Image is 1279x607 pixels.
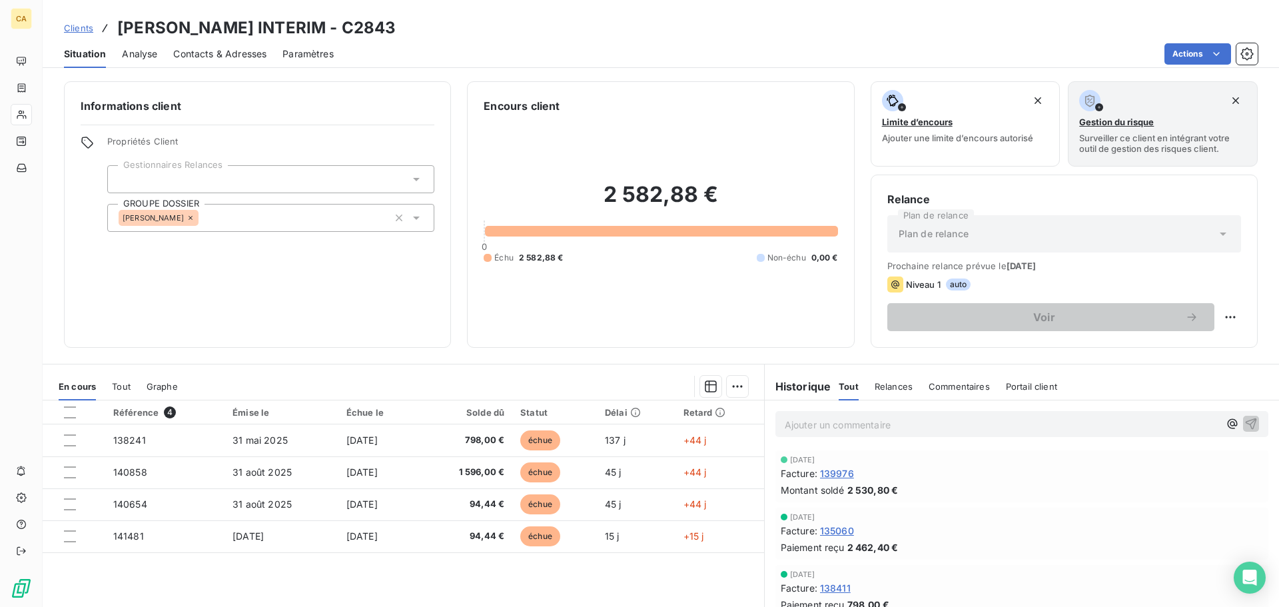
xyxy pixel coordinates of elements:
button: Gestion du risqueSurveiller ce client en intégrant votre outil de gestion des risques client. [1068,81,1258,167]
span: 139976 [820,466,854,480]
span: Portail client [1006,381,1057,392]
span: [DATE] [346,498,378,510]
span: Montant soldé [781,483,845,497]
span: 94,44 € [427,530,504,543]
span: Plan de relance [899,227,969,241]
h6: Relance [887,191,1241,207]
span: 45 j [605,498,622,510]
span: Facture : [781,466,817,480]
h6: Historique [765,378,831,394]
span: Facture : [781,581,817,595]
span: Graphe [147,381,178,392]
span: [DATE] [232,530,264,542]
span: 140654 [113,498,147,510]
span: échue [520,526,560,546]
button: Voir [887,303,1214,331]
div: Référence [113,406,216,418]
span: 138241 [113,434,146,446]
span: échue [520,430,560,450]
span: Non-échu [767,252,806,264]
span: Prochaine relance prévue le [887,261,1241,271]
span: 141481 [113,530,144,542]
span: Paiement reçu [781,540,845,554]
a: Clients [64,21,93,35]
span: Facture : [781,524,817,538]
span: Clients [64,23,93,33]
span: Relances [875,381,913,392]
span: [DATE] [790,456,815,464]
span: [DATE] [790,570,815,578]
div: Émise le [232,407,330,418]
span: 15 j [605,530,620,542]
div: Statut [520,407,589,418]
span: [DATE] [790,513,815,521]
span: Surveiller ce client en intégrant votre outil de gestion des risques client. [1079,133,1246,154]
span: 135060 [820,524,854,538]
span: Gestion du risque [1079,117,1154,127]
span: Niveau 1 [906,279,941,290]
span: +44 j [683,466,707,478]
div: Retard [683,407,756,418]
span: 2 582,88 € [519,252,564,264]
div: Échue le [346,407,411,418]
span: Limite d’encours [882,117,953,127]
input: Ajouter une valeur [199,212,209,224]
span: Propriétés Client [107,136,434,155]
span: 0 [482,241,487,252]
button: Actions [1164,43,1231,65]
input: Ajouter une valeur [119,173,129,185]
span: 31 mai 2025 [232,434,288,446]
div: CA [11,8,32,29]
img: Logo LeanPay [11,578,32,599]
span: 94,44 € [427,498,504,511]
span: [PERSON_NAME] [123,214,184,222]
span: 31 août 2025 [232,466,292,478]
span: Contacts & Adresses [173,47,266,61]
span: 798,00 € [427,434,504,447]
span: 140858 [113,466,147,478]
span: 1 596,00 € [427,466,504,479]
span: échue [520,462,560,482]
div: Solde dû [427,407,504,418]
span: Paramètres [282,47,334,61]
h3: [PERSON_NAME] INTERIM - C2843 [117,16,396,40]
span: Tout [112,381,131,392]
span: [DATE] [346,466,378,478]
span: auto [946,279,971,291]
span: 31 août 2025 [232,498,292,510]
span: +15 j [683,530,704,542]
span: 2 462,40 € [847,540,899,554]
span: 4 [164,406,176,418]
h6: Encours client [484,98,560,114]
h6: Informations client [81,98,434,114]
span: 0,00 € [811,252,838,264]
span: Commentaires [929,381,990,392]
span: +44 j [683,498,707,510]
h2: 2 582,88 € [484,181,837,221]
span: 137 j [605,434,626,446]
span: Tout [839,381,859,392]
span: [DATE] [346,530,378,542]
span: 2 530,80 € [847,483,899,497]
div: Délai [605,407,667,418]
button: Limite d’encoursAjouter une limite d’encours autorisé [871,81,1061,167]
span: Échu [494,252,514,264]
span: [DATE] [346,434,378,446]
span: Situation [64,47,106,61]
span: Ajouter une limite d’encours autorisé [882,133,1033,143]
div: Open Intercom Messenger [1234,562,1266,594]
span: +44 j [683,434,707,446]
span: 138411 [820,581,851,595]
span: Voir [903,312,1185,322]
span: échue [520,494,560,514]
span: 45 j [605,466,622,478]
span: En cours [59,381,96,392]
span: [DATE] [1007,261,1037,271]
span: Analyse [122,47,157,61]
